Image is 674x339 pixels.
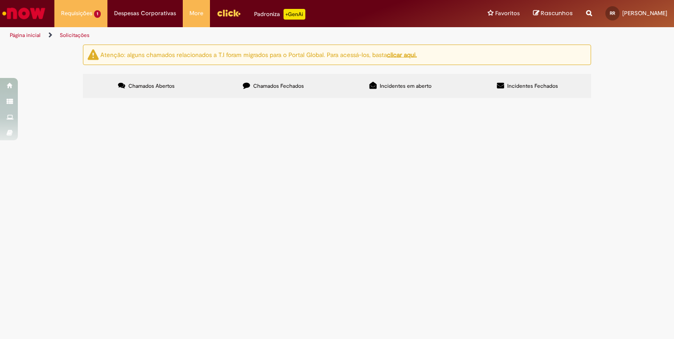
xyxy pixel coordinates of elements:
span: Incidentes Fechados [507,82,558,90]
a: clicar aqui. [387,50,417,58]
span: Despesas Corporativas [114,9,176,18]
span: Favoritos [495,9,520,18]
span: Chamados Abertos [128,82,175,90]
span: Requisições [61,9,92,18]
span: Chamados Fechados [253,82,304,90]
span: [PERSON_NAME] [622,9,667,17]
p: +GenAi [284,9,305,20]
img: click_logo_yellow_360x200.png [217,6,241,20]
img: ServiceNow [1,4,47,22]
span: 1 [94,10,101,18]
span: More [189,9,203,18]
a: Solicitações [60,32,90,39]
div: Padroniza [254,9,305,20]
a: Página inicial [10,32,41,39]
ul: Trilhas de página [7,27,443,44]
a: Rascunhos [533,9,573,18]
span: Incidentes em aberto [380,82,432,90]
ng-bind-html: Atenção: alguns chamados relacionados a T.I foram migrados para o Portal Global. Para acessá-los,... [100,50,417,58]
span: Rascunhos [541,9,573,17]
span: RR [610,10,615,16]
